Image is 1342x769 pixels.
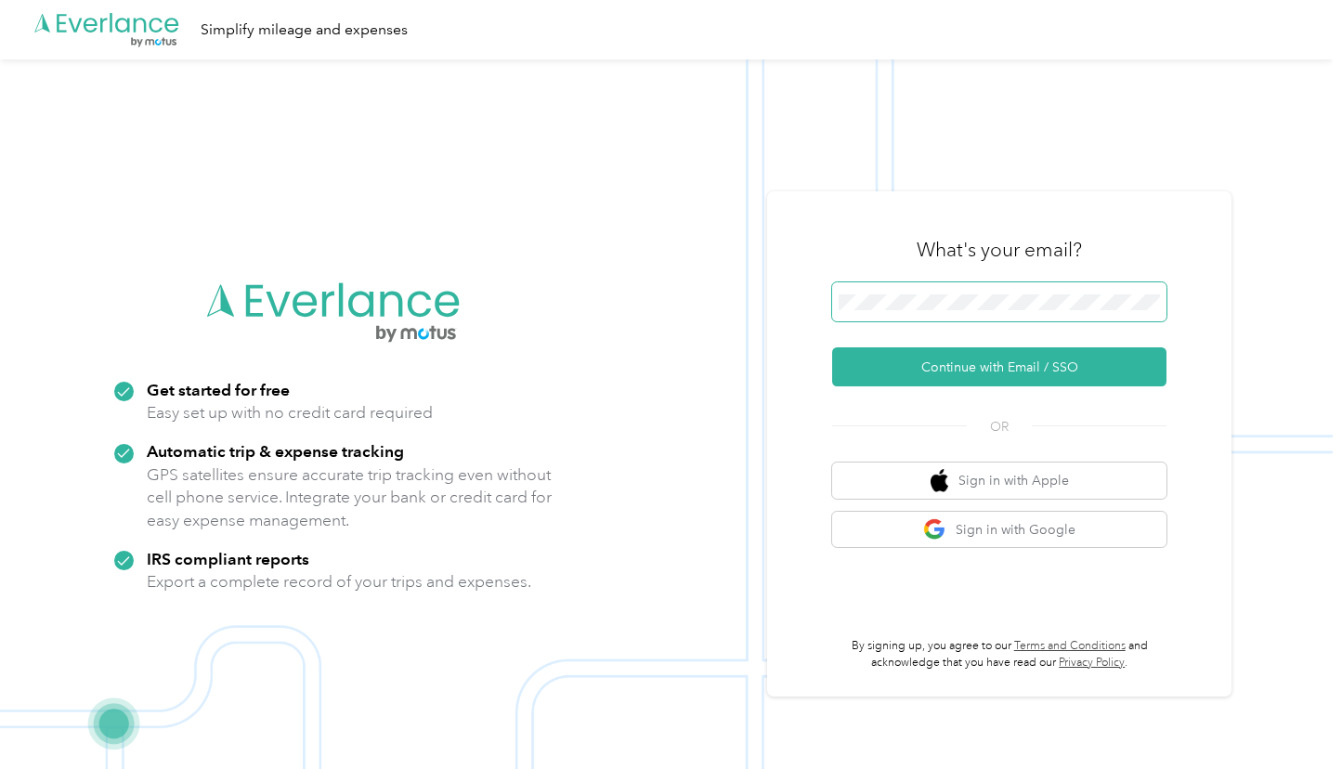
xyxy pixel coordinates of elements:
span: OR [967,417,1032,437]
button: google logoSign in with Google [832,512,1166,548]
p: Export a complete record of your trips and expenses. [147,570,531,593]
p: Easy set up with no credit card required [147,401,433,424]
strong: Get started for free [147,380,290,399]
a: Terms and Conditions [1014,639,1126,653]
p: By signing up, you agree to our and acknowledge that you have read our . [832,638,1166,671]
button: Continue with Email / SSO [832,347,1166,386]
strong: Automatic trip & expense tracking [147,441,404,461]
img: google logo [923,518,946,541]
div: Simplify mileage and expenses [201,19,408,42]
p: GPS satellites ensure accurate trip tracking even without cell phone service. Integrate your bank... [147,463,553,532]
a: Privacy Policy [1059,656,1125,670]
button: apple logoSign in with Apple [832,463,1166,499]
h3: What's your email? [917,237,1082,263]
img: apple logo [931,469,949,492]
strong: IRS compliant reports [147,549,309,568]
